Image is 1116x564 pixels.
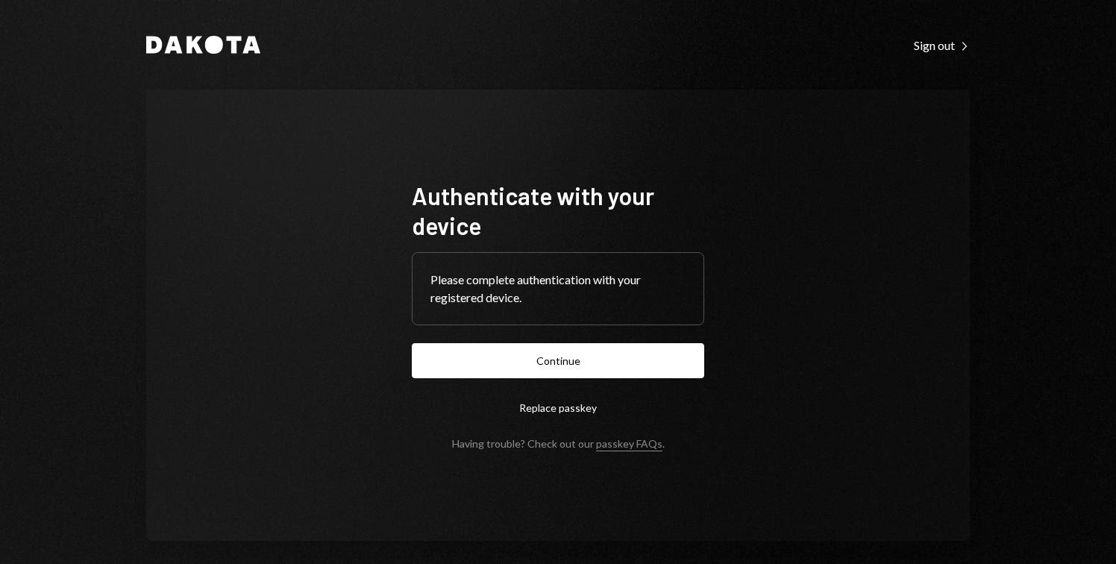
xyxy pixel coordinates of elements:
h1: Authenticate with your device [412,181,704,240]
a: passkey FAQs [596,437,662,451]
div: Having trouble? Check out our . [452,437,665,450]
a: Sign out [914,37,970,53]
button: Continue [412,343,704,378]
button: Replace passkey [412,390,704,425]
div: Please complete authentication with your registered device. [430,271,686,307]
div: Sign out [914,38,970,53]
